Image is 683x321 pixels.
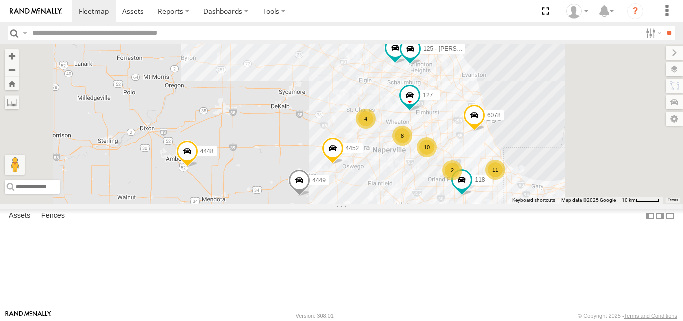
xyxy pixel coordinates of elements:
[487,112,501,119] span: 6078
[624,313,677,319] a: Terms and Conditions
[5,95,19,109] label: Measure
[622,197,636,203] span: 10 km
[563,4,592,19] div: Ed Pruneda
[200,148,214,155] span: 4448
[512,197,555,204] button: Keyboard shortcuts
[619,197,663,204] button: Map Scale: 10 km per 44 pixels
[423,92,433,99] span: 127
[296,313,334,319] div: Version: 308.01
[356,109,376,129] div: 4
[5,49,19,63] button: Zoom in
[475,177,485,184] span: 118
[312,177,326,184] span: 4449
[10,8,62,15] img: rand-logo.svg
[36,209,70,223] label: Fences
[645,209,655,223] label: Dock Summary Table to the Left
[5,77,19,90] button: Zoom Home
[5,155,25,175] button: Drag Pegman onto the map to open Street View
[627,3,643,19] i: ?
[392,126,412,146] div: 8
[4,209,35,223] label: Assets
[668,198,678,202] a: Terms (opens in new tab)
[423,45,488,52] span: 125 - [PERSON_NAME]
[665,209,675,223] label: Hide Summary Table
[442,160,462,180] div: 2
[561,197,616,203] span: Map data ©2025 Google
[346,145,359,152] span: 4452
[642,26,663,40] label: Search Filter Options
[578,313,677,319] div: © Copyright 2025 -
[417,137,437,157] div: 10
[666,112,683,126] label: Map Settings
[5,63,19,77] button: Zoom out
[21,26,29,40] label: Search Query
[5,311,51,321] a: Visit our Website
[485,160,505,180] div: 11
[655,209,665,223] label: Dock Summary Table to the Right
